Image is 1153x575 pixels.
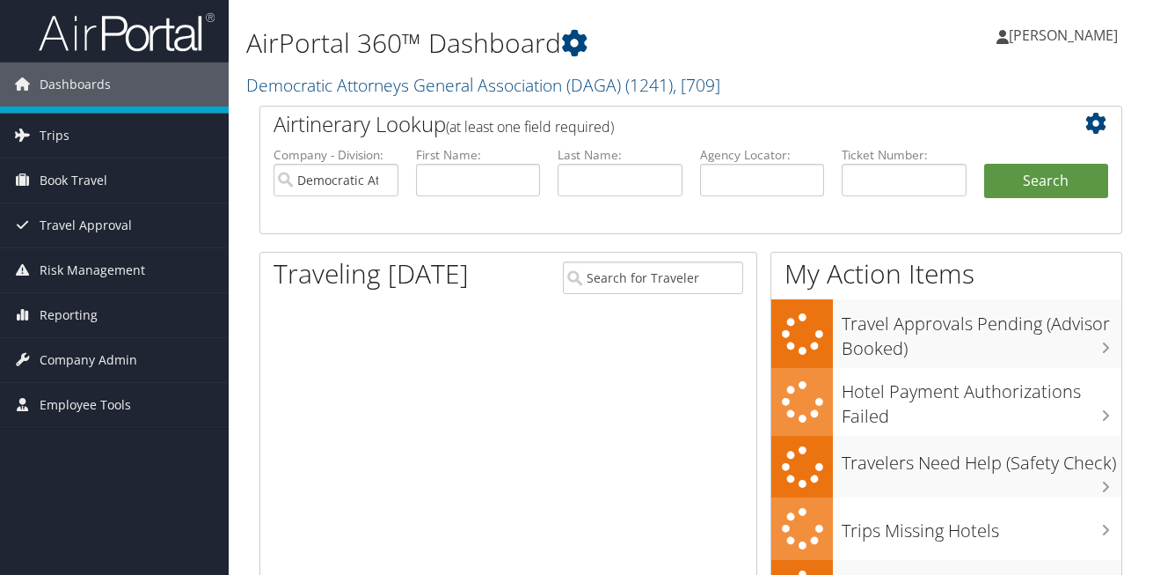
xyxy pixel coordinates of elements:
[40,248,145,292] span: Risk Management
[771,299,1121,367] a: Travel Approvals Pending (Advisor Booked)
[1009,26,1118,45] span: [PERSON_NAME]
[842,303,1121,361] h3: Travel Approvals Pending (Advisor Booked)
[446,117,614,136] span: (at least one field required)
[274,109,1036,139] h2: Airtinerary Lookup
[40,203,132,247] span: Travel Approval
[771,436,1121,498] a: Travelers Need Help (Safety Check)
[563,262,743,294] input: Search for Traveler
[40,338,137,382] span: Company Admin
[842,146,967,164] label: Ticket Number:
[842,371,1121,429] h3: Hotel Payment Authorizations Failed
[39,11,215,53] img: airportal-logo.png
[771,498,1121,560] a: Trips Missing Hotels
[274,255,469,292] h1: Traveling [DATE]
[416,146,541,164] label: First Name:
[40,383,131,427] span: Employee Tools
[771,255,1121,292] h1: My Action Items
[40,158,107,203] span: Book Travel
[842,510,1121,543] h3: Trips Missing Hotels
[842,442,1121,475] h3: Travelers Need Help (Safety Check)
[625,73,673,97] span: ( 1241 )
[984,164,1109,199] button: Search
[996,9,1135,62] a: [PERSON_NAME]
[558,146,682,164] label: Last Name:
[246,25,839,62] h1: AirPortal 360™ Dashboard
[771,368,1121,436] a: Hotel Payment Authorizations Failed
[274,146,398,164] label: Company - Division:
[40,114,69,158] span: Trips
[246,73,720,97] a: Democratic Attorneys General Association (DAGA)
[40,293,98,337] span: Reporting
[700,146,825,164] label: Agency Locator:
[40,63,111,107] span: Dashboards
[673,73,720,97] span: , [ 709 ]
